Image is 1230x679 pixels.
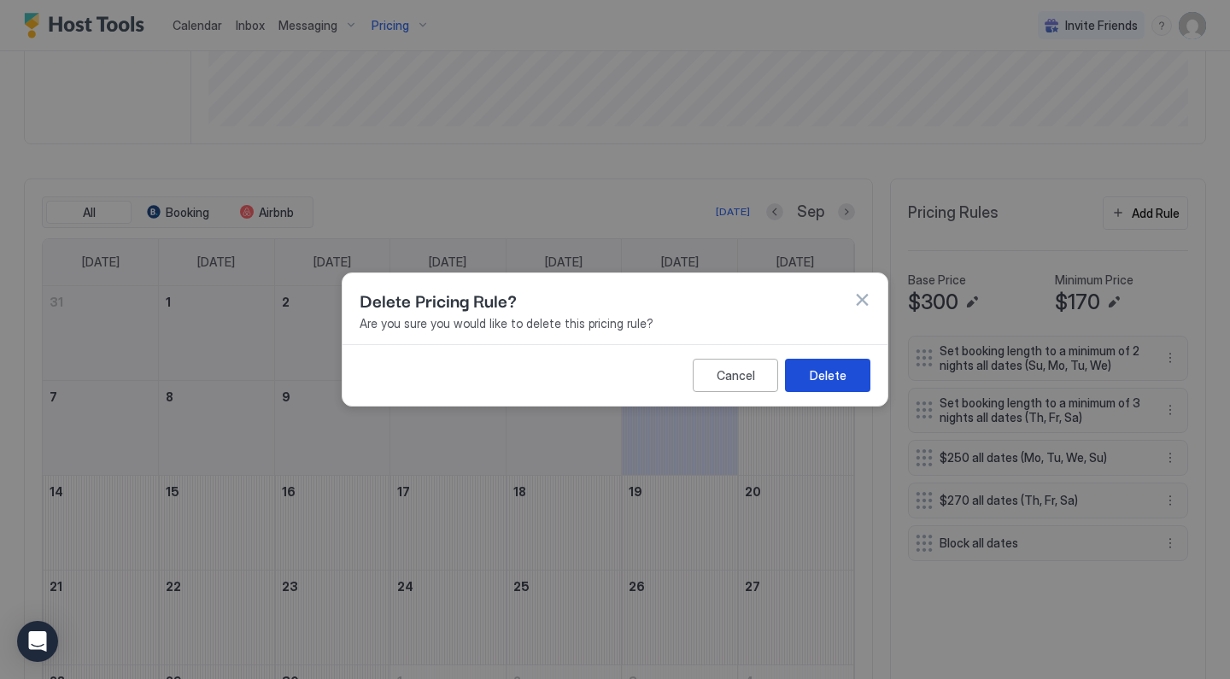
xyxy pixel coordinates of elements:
div: Open Intercom Messenger [17,621,58,662]
button: Delete [785,359,870,392]
span: Delete Pricing Rule? [360,287,517,313]
div: Cancel [717,366,755,384]
button: Cancel [693,359,778,392]
span: Are you sure you would like to delete this pricing rule? [360,316,870,331]
div: Delete [810,366,846,384]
